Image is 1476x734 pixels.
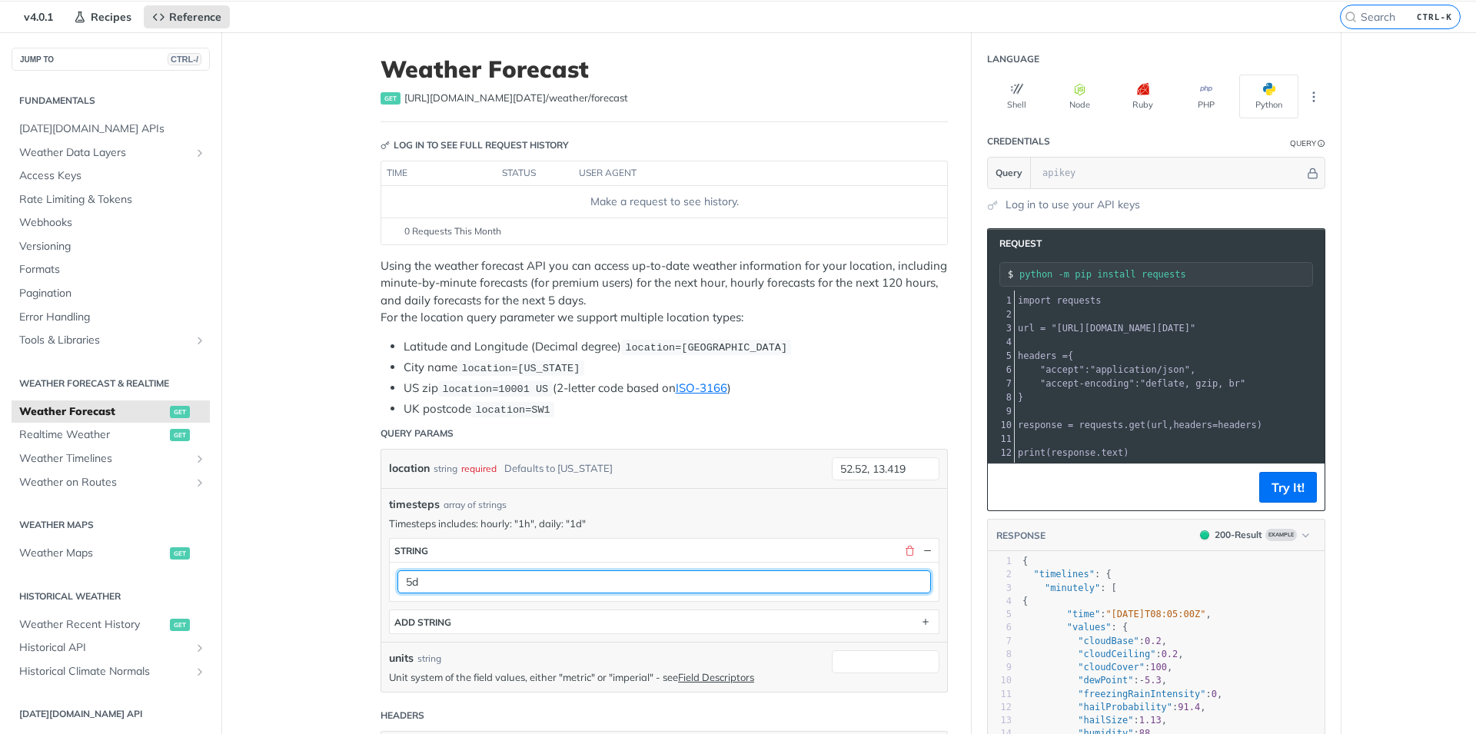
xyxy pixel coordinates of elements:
span: - [1139,675,1145,686]
button: Query [988,158,1031,188]
div: 3 [988,321,1014,335]
span: { [1022,556,1028,566]
div: required [461,457,497,480]
span: Historical API [19,640,190,656]
span: "dewPoint" [1078,675,1133,686]
span: Versioning [19,239,206,254]
a: Weather Mapsget [12,542,210,565]
th: user agent [573,161,916,186]
button: Ruby [1113,75,1172,118]
span: 91.4 [1178,702,1200,712]
span: location=10001 US [442,384,548,395]
button: Try It! [1259,472,1317,503]
span: : , [1018,364,1195,375]
button: Show subpages for Historical Climate Normals [194,666,206,678]
div: ADD string [394,616,451,628]
span: Formats [19,262,206,277]
label: location [389,457,430,480]
span: get [170,429,190,441]
span: Pagination [19,286,206,301]
svg: More ellipsis [1307,90,1321,104]
span: "cloudBase" [1078,636,1139,646]
span: { [1022,596,1028,606]
span: 0 Requests This Month [404,224,501,238]
h2: Fundamentals [12,94,210,108]
a: Recipes [65,5,140,28]
span: 0.2 [1162,649,1178,659]
div: 9 [988,661,1012,674]
span: "hailProbability" [1078,702,1172,712]
span: timesteps [389,497,440,513]
span: Weather Forecast [19,404,166,420]
span: get [381,92,401,105]
div: array of strings [444,498,507,512]
button: Node [1050,75,1109,118]
input: apikey [1035,158,1305,188]
a: Pagination [12,282,210,305]
span: : , [1022,675,1167,686]
button: Hide [1305,165,1321,181]
span: CTRL-/ [168,53,201,65]
li: Latitude and Longitude (Decimal degree) [404,338,948,356]
h2: Weather Maps [12,518,210,532]
h1: Weather Forecast [381,55,948,83]
div: 2 [988,307,1014,321]
button: PHP [1176,75,1235,118]
th: status [497,161,573,186]
span: get [170,547,190,560]
span: = [1062,350,1068,361]
span: [DATE][DOMAIN_NAME] APIs [19,121,206,137]
div: string [417,652,441,666]
div: 4 [988,595,1012,608]
div: 7 [988,377,1014,390]
button: Shell [987,75,1046,118]
span: location=[US_STATE] [461,363,580,374]
span: Query [996,166,1022,180]
a: Weather Recent Historyget [12,613,210,636]
a: Field Descriptors [678,671,754,683]
span: print [1018,447,1045,458]
span: Webhooks [19,215,206,231]
a: Error Handling [12,306,210,329]
button: ADD string [390,610,939,633]
svg: Search [1345,11,1357,23]
span: "freezingRainIntensity" [1078,689,1205,699]
span: Recipes [91,10,131,24]
span: : , [1022,636,1167,646]
a: Log in to use your API keys [1006,197,1140,213]
kbd: CTRL-K [1413,9,1456,25]
a: Versioning [12,235,210,258]
span: 200 [1200,530,1209,540]
span: "deflate, gzip, br" [1140,378,1245,389]
span: : [1018,378,1245,389]
span: } [1018,392,1023,403]
span: Weather Timelines [19,451,190,467]
span: requests [1057,295,1102,306]
span: : , [1022,689,1222,699]
span: 100 [1150,662,1167,673]
li: City name [404,359,948,377]
span: "timelines" [1033,569,1094,580]
li: US zip (2-letter code based on ) [404,380,948,397]
span: url [1151,420,1168,430]
span: = [1212,420,1218,430]
div: 1 [988,294,1014,307]
a: Weather TimelinesShow subpages for Weather Timelines [12,447,210,470]
h2: [DATE][DOMAIN_NAME] API [12,707,210,721]
a: Realtime Weatherget [12,423,210,447]
span: : , [1022,662,1172,673]
span: "application/json" [1090,364,1190,375]
th: time [381,161,497,186]
button: Show subpages for Weather on Routes [194,477,206,489]
h2: Weather Forecast & realtime [12,377,210,390]
div: string [434,457,457,480]
div: Language [987,52,1039,66]
button: Python [1239,75,1298,118]
div: 10 [988,674,1012,687]
div: string [394,545,428,556]
div: 2 [988,568,1012,581]
label: units [389,650,414,666]
h2: Historical Weather [12,590,210,603]
div: 9 [988,404,1014,418]
span: : { [1022,622,1128,633]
